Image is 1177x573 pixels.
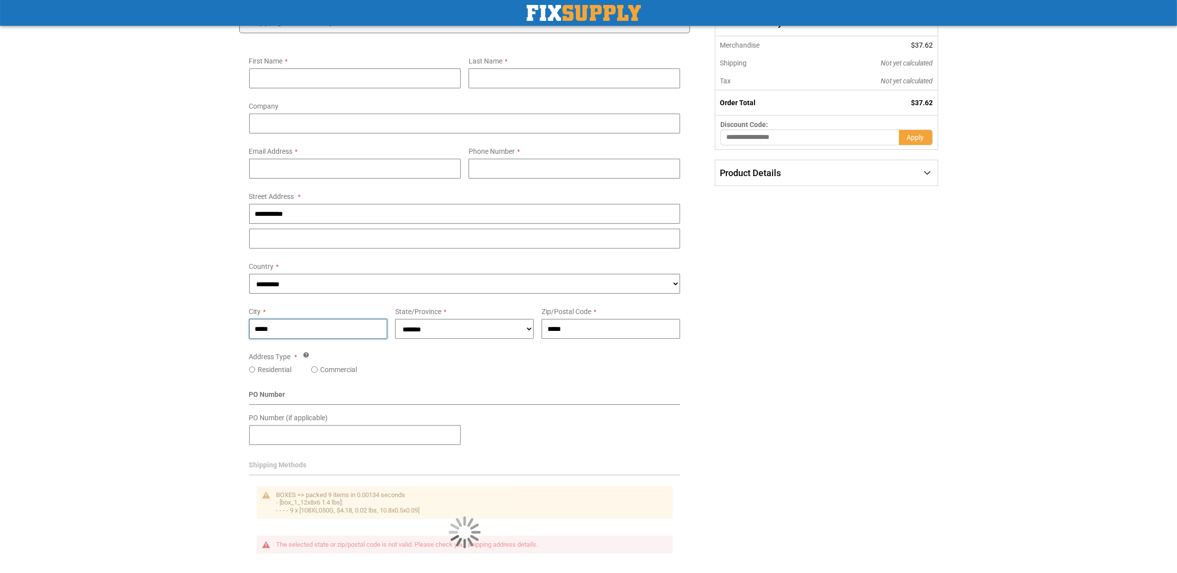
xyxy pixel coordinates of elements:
button: Apply [899,129,933,145]
span: Not yet calculated [881,77,933,85]
span: Apply [907,133,924,141]
span: Shipping [720,59,747,67]
span: First Name [249,57,283,65]
span: City [249,308,261,316]
span: Company [249,102,279,110]
span: Product Details [720,168,781,178]
span: Address Type [249,353,291,361]
th: Tax [715,72,814,90]
span: State/Province [395,308,441,316]
th: Merchandise [715,36,814,54]
span: Last Name [469,57,502,65]
img: Fix Industrial Supply [527,5,641,21]
span: Not yet calculated [881,59,933,67]
span: Discount Code: [720,121,768,128]
span: Street Address [249,192,294,200]
span: PO Number (if applicable) [249,414,328,422]
span: $37.62 [911,41,933,49]
img: Loading... [449,516,481,548]
span: $37.62 [911,99,933,107]
span: Email Address [249,147,293,155]
label: Commercial [320,365,357,375]
strong: Order Total [720,99,756,107]
span: Country [249,262,274,270]
div: PO Number [249,389,681,405]
a: store logo [527,5,641,21]
span: Phone Number [469,147,515,155]
span: Zip/Postal Code [542,308,591,316]
label: Residential [258,365,291,375]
